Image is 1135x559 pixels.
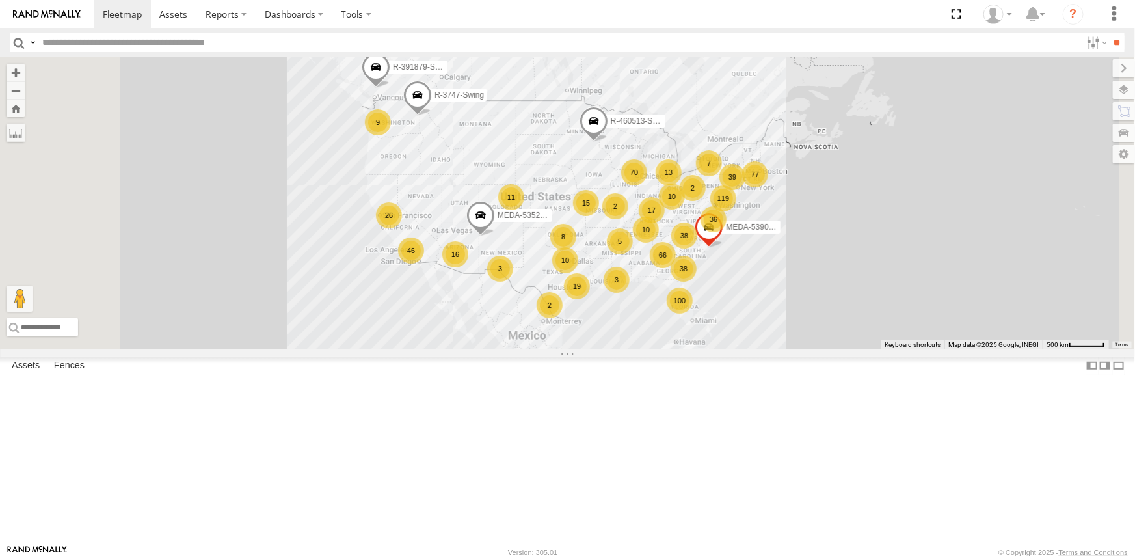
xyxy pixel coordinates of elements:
label: Map Settings [1113,145,1135,163]
div: 38 [671,256,697,282]
div: 46 [398,238,424,264]
button: Drag Pegman onto the map to open Street View [7,286,33,312]
span: MEDA-535213-Roll [497,211,564,220]
button: Zoom in [7,64,25,81]
a: Terms [1115,342,1129,348]
label: Search Filter Options [1082,33,1110,52]
div: 26 [376,202,402,228]
div: 10 [659,184,685,210]
label: Dock Summary Table to the Left [1086,357,1099,375]
div: 36 [701,206,727,232]
span: R-391879-Swing [393,62,451,72]
div: 3 [487,256,513,282]
div: 5 [607,228,633,254]
label: Fences [47,357,91,375]
div: 119 [710,185,736,211]
div: Version: 305.01 [508,549,557,556]
div: 19 [564,273,590,299]
span: R-460513-Swing [610,116,668,126]
span: 500 km [1047,341,1069,348]
a: Visit our Website [7,546,67,559]
label: Dock Summary Table to the Right [1099,357,1112,375]
div: 3 [604,267,630,293]
span: Map data ©2025 Google, INEGI [948,341,1039,348]
div: 9 [365,109,391,135]
span: MEDA-539001-Roll [726,223,793,232]
div: 15 [573,190,599,216]
div: 2 [537,292,563,318]
button: Keyboard shortcuts [885,340,941,349]
div: 2 [602,193,628,219]
div: 7 [696,150,722,176]
div: 13 [656,159,682,185]
label: Hide Summary Table [1112,357,1125,375]
div: 11 [498,184,524,210]
span: R-3747-Swing [434,90,484,99]
div: 70 [621,159,647,185]
div: 38 [671,223,697,249]
div: 2 [680,175,706,201]
div: 39 [719,164,745,190]
button: Map Scale: 500 km per 52 pixels [1043,340,1109,349]
div: Brian Lorenzo [979,5,1017,24]
div: 10 [633,217,659,243]
img: rand-logo.svg [13,10,81,19]
div: 77 [742,161,768,187]
button: Zoom Home [7,100,25,117]
div: 16 [442,241,468,267]
div: 100 [667,288,693,314]
label: Assets [5,357,46,375]
div: 17 [639,197,665,223]
div: © Copyright 2025 - [998,549,1128,556]
div: 66 [650,242,676,268]
div: 8 [550,224,576,250]
label: Search Query [27,33,38,52]
i: ? [1063,4,1084,25]
button: Zoom out [7,81,25,100]
div: 10 [552,247,578,273]
label: Measure [7,124,25,142]
a: Terms and Conditions [1059,549,1128,556]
